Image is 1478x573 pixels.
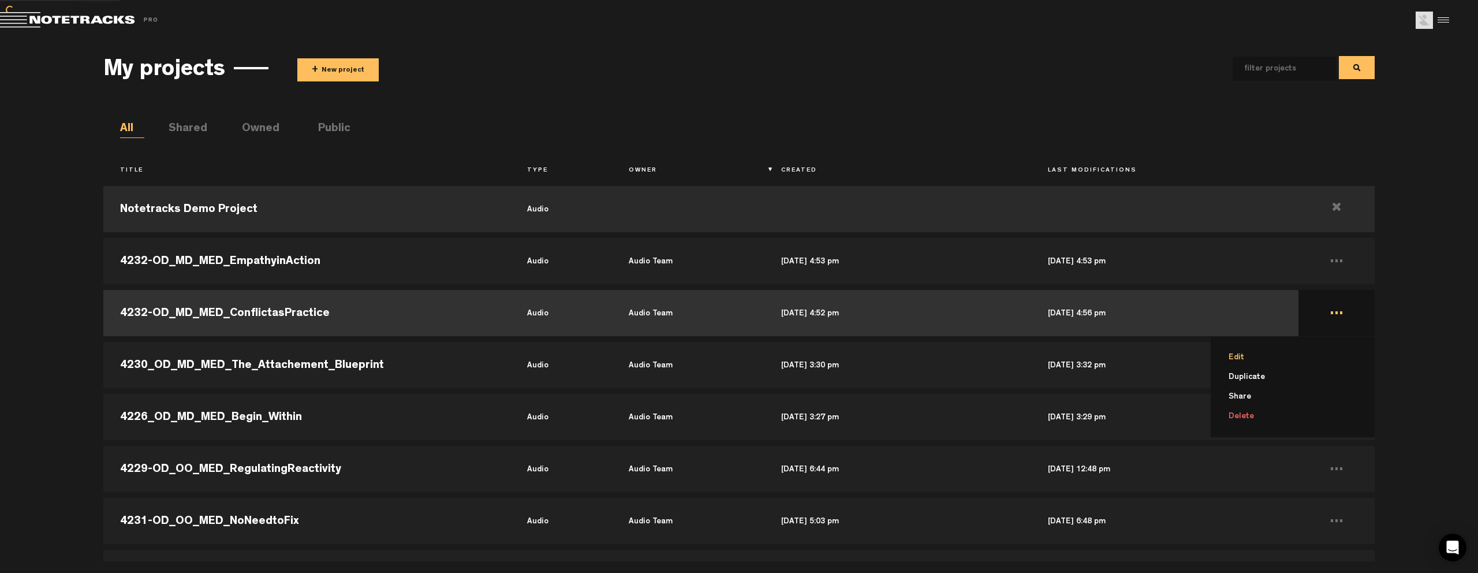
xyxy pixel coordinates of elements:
th: Type [510,161,612,181]
h3: My projects [103,58,225,84]
td: 4226_OD_MD_MED_Begin_Within [103,391,510,443]
span: + [312,64,318,77]
td: [DATE] 4:52 pm [764,287,1031,339]
td: 4232-OD_MD_MED_EmpathyinAction [103,235,510,287]
td: ... [1298,443,1375,495]
td: 4232-OD_MD_MED_ConflictasPractice [103,287,510,339]
td: [DATE] 6:44 pm [764,443,1031,495]
td: audio [510,235,612,287]
th: Title [103,161,510,181]
td: audio [510,183,612,235]
td: Audio Team [612,391,764,443]
td: ... [1298,235,1375,287]
td: audio [510,339,612,391]
button: +New project [297,58,379,81]
td: audio [510,287,612,339]
td: Audio Team [612,443,764,495]
li: Duplicate [1225,367,1375,387]
li: Shared [169,121,193,138]
li: Edit [1225,348,1375,367]
td: Audio Team [612,339,764,391]
td: [DATE] 12:48 pm [1031,443,1298,495]
td: Audio Team [612,495,764,547]
img: ACg8ocLu3IjZ0q4g3Sv-67rBggf13R-7caSq40_txJsJBEcwv2RmFg=s96-c [1416,12,1433,29]
li: Share [1225,387,1375,407]
td: Audio Team [612,235,764,287]
td: [DATE] 5:03 pm [764,495,1031,547]
td: [DATE] 3:27 pm [764,391,1031,443]
td: audio [510,443,612,495]
th: Last Modifications [1031,161,1298,181]
td: Audio Team [612,287,764,339]
li: All [120,121,144,138]
td: [DATE] 4:53 pm [1031,235,1298,287]
td: [DATE] 4:53 pm [764,235,1031,287]
td: [DATE] 3:29 pm [1031,391,1298,443]
td: audio [510,495,612,547]
div: Open Intercom Messenger [1439,534,1466,561]
td: [DATE] 6:48 pm [1031,495,1298,547]
li: Delete [1225,407,1375,426]
td: [DATE] 3:30 pm [764,339,1031,391]
td: audio [510,391,612,443]
td: ... Edit Duplicate Share Delete [1298,287,1375,339]
th: Created [764,161,1031,181]
input: filter projects [1233,57,1318,81]
td: [DATE] 3:32 pm [1031,339,1298,391]
td: ... [1298,495,1375,547]
td: 4230_OD_MD_MED_The_Attachement_Blueprint [103,339,510,391]
th: Owner [612,161,764,181]
td: 4231-OD_OO_MED_NoNeedtoFix [103,495,510,547]
li: Owned [242,121,266,138]
td: Notetracks Demo Project [103,183,510,235]
li: Public [318,121,342,138]
td: [DATE] 4:56 pm [1031,287,1298,339]
td: 4229-OD_OO_MED_RegulatingReactivity [103,443,510,495]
